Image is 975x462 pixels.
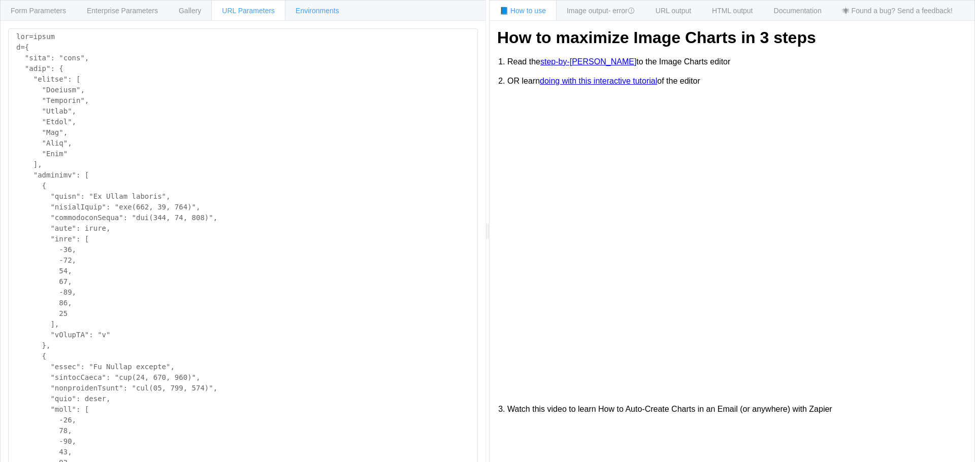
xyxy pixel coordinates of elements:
[296,7,339,15] span: Environments
[507,400,967,419] li: Watch this video to learn How to Auto-Create Charts in an Email (or anywhere) with Zapier
[608,7,635,15] span: - error
[222,7,275,15] span: URL Parameters
[500,7,546,15] span: 📘 How to use
[774,7,822,15] span: Documentation
[540,77,657,86] a: doing with this interactive tutorial
[842,7,953,15] span: 🕷 Found a bug? Send a feedback!
[567,7,635,15] span: Image output
[507,72,967,91] li: OR learn of the editor
[656,7,691,15] span: URL output
[507,52,967,72] li: Read the to the Image Charts editor
[497,28,967,47] h1: How to maximize Image Charts in 3 steps
[712,7,753,15] span: HTML output
[179,7,201,15] span: Gallery
[11,7,66,15] span: Form Parameters
[87,7,158,15] span: Enterprise Parameters
[540,57,636,66] a: step-by-[PERSON_NAME]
